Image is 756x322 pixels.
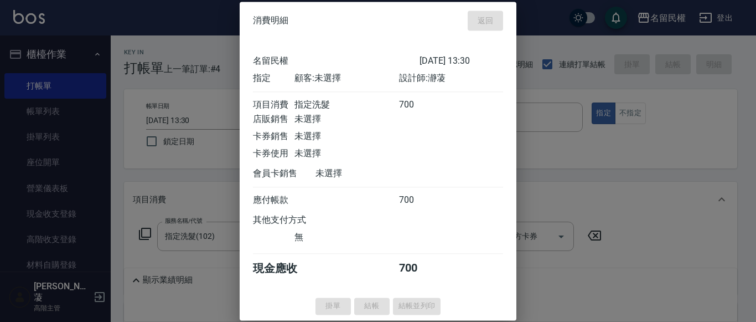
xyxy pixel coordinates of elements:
[420,55,503,67] div: [DATE] 13:30
[253,73,294,84] div: 指定
[399,99,441,111] div: 700
[399,195,441,206] div: 700
[315,168,420,180] div: 未選擇
[399,73,503,84] div: 設計師: 瀞蓤
[253,261,315,276] div: 現金應收
[294,99,398,111] div: 指定洗髮
[294,148,398,160] div: 未選擇
[253,114,294,125] div: 店販銷售
[253,214,336,226] div: 其他支付方式
[253,195,294,206] div: 應付帳款
[253,168,315,180] div: 會員卡銷售
[294,232,398,243] div: 無
[399,261,441,276] div: 700
[294,114,398,125] div: 未選擇
[253,131,294,142] div: 卡券銷售
[253,55,420,67] div: 名留民權
[253,99,294,111] div: 項目消費
[253,15,288,26] span: 消費明細
[253,148,294,160] div: 卡券使用
[294,131,398,142] div: 未選擇
[294,73,398,84] div: 顧客: 未選擇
